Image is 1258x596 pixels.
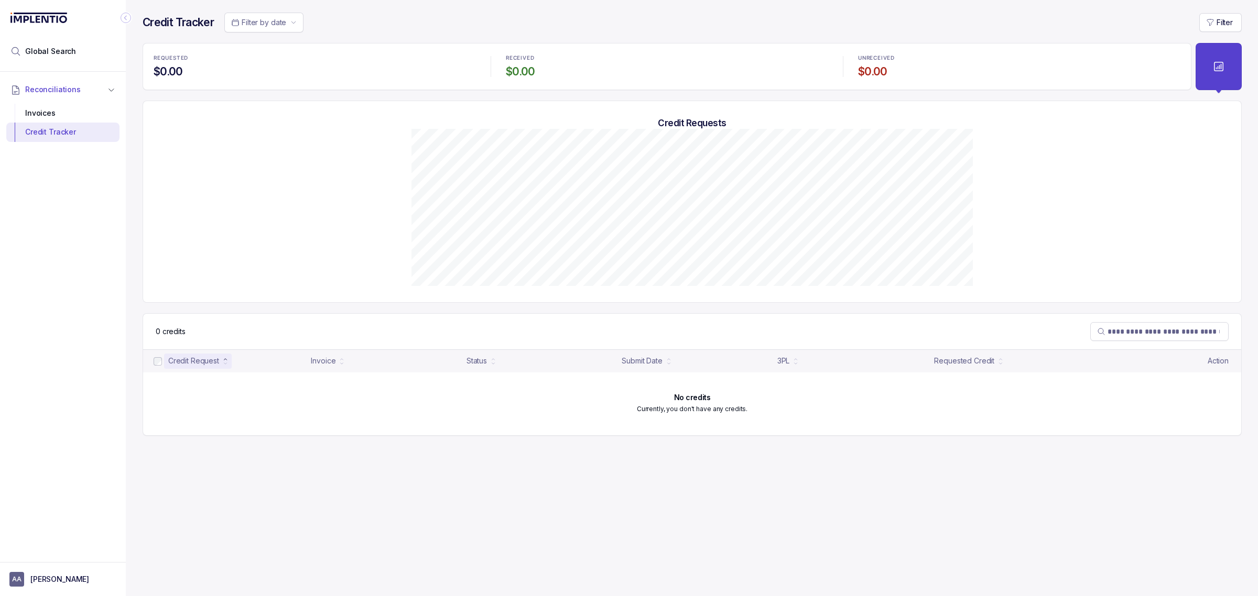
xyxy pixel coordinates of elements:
[231,17,286,28] search: Date Range Picker
[156,326,186,337] div: Remaining page entries
[154,55,188,61] p: REQUESTED
[1208,356,1229,366] p: Action
[25,46,76,57] span: Global Search
[934,356,994,366] div: Requested Credit
[674,393,711,402] h6: No credits
[120,12,132,24] div: Collapse Icon
[858,64,1180,79] h4: $0.00
[25,84,81,95] span: Reconciliations
[637,404,747,414] p: Currently, you don't have any credits.
[160,117,1224,129] h5: Credit Requests
[500,48,834,85] li: Statistic RECEIVED
[147,48,482,85] li: Statistic REQUESTED
[15,104,111,123] div: Invoices
[1090,322,1229,341] search: Table Search Bar
[622,356,662,366] div: Submit Date
[506,64,828,79] h4: $0.00
[30,574,89,584] p: [PERSON_NAME]
[156,326,186,337] p: 0 credits
[168,356,219,366] div: Credit Request
[9,572,24,587] span: User initials
[6,78,120,101] button: Reconciliations
[858,55,895,61] p: UNRECEIVED
[852,48,1187,85] li: Statistic UNRECEIVED
[154,357,162,366] input: checkbox-checkbox-all
[9,572,116,587] button: User initials[PERSON_NAME]
[224,13,303,32] button: Date Range Picker
[777,356,790,366] div: 3PL
[467,356,487,366] div: Status
[15,123,111,141] div: Credit Tracker
[143,15,214,30] h4: Credit Tracker
[242,18,286,27] span: Filter by date
[311,356,335,366] div: Invoice
[143,314,1241,349] nav: Table Control
[143,43,1191,90] ul: Statistic Highlights
[154,64,476,79] h4: $0.00
[6,102,120,144] div: Reconciliations
[1199,13,1242,32] button: Filter
[506,55,534,61] p: RECEIVED
[1217,17,1233,28] p: Filter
